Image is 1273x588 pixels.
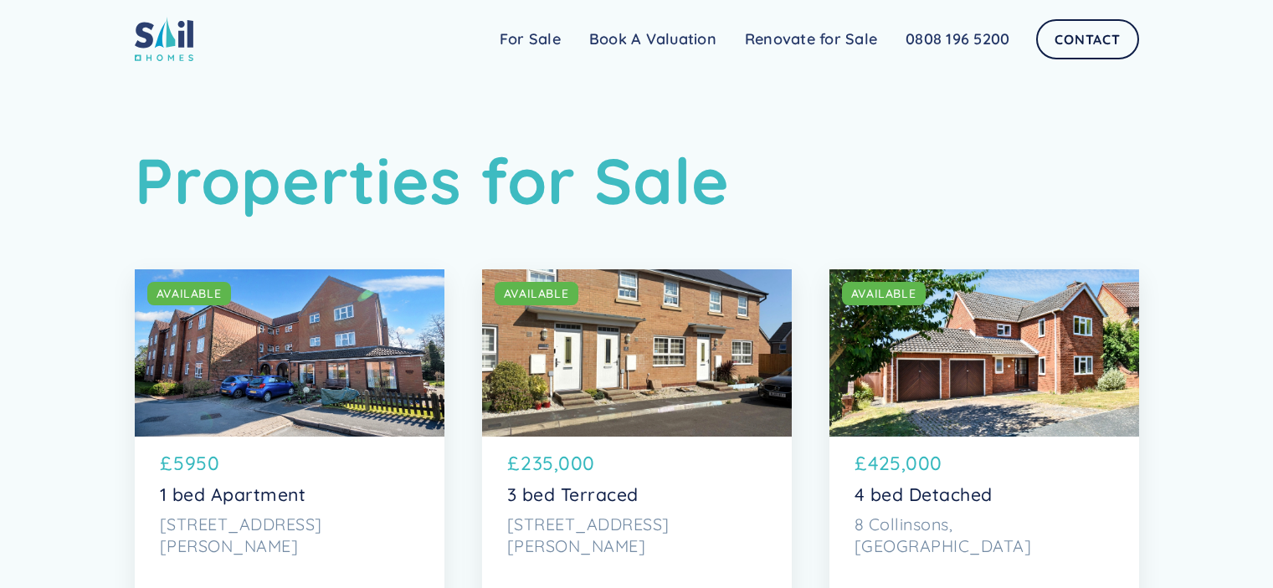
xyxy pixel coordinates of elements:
[575,23,731,56] a: Book A Valuation
[855,484,1114,506] p: 4 bed Detached
[135,17,193,61] img: sail home logo colored
[485,23,575,56] a: For Sale
[504,285,569,302] div: AVAILABLE
[1036,19,1138,59] a: Contact
[160,484,419,506] p: 1 bed Apartment
[135,142,1139,218] h1: Properties for Sale
[855,449,867,478] p: £
[891,23,1024,56] a: 0808 196 5200
[173,449,219,478] p: 5950
[868,449,942,478] p: 425,000
[507,484,767,506] p: 3 bed Terraced
[160,449,172,478] p: £
[731,23,891,56] a: Renovate for Sale
[855,514,1114,556] p: 8 Collinsons, [GEOGRAPHIC_DATA]
[157,285,222,302] div: AVAILABLE
[851,285,916,302] div: AVAILABLE
[521,449,595,478] p: 235,000
[160,514,419,556] p: [STREET_ADDRESS][PERSON_NAME]
[507,514,767,556] p: [STREET_ADDRESS][PERSON_NAME]
[507,449,520,478] p: £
